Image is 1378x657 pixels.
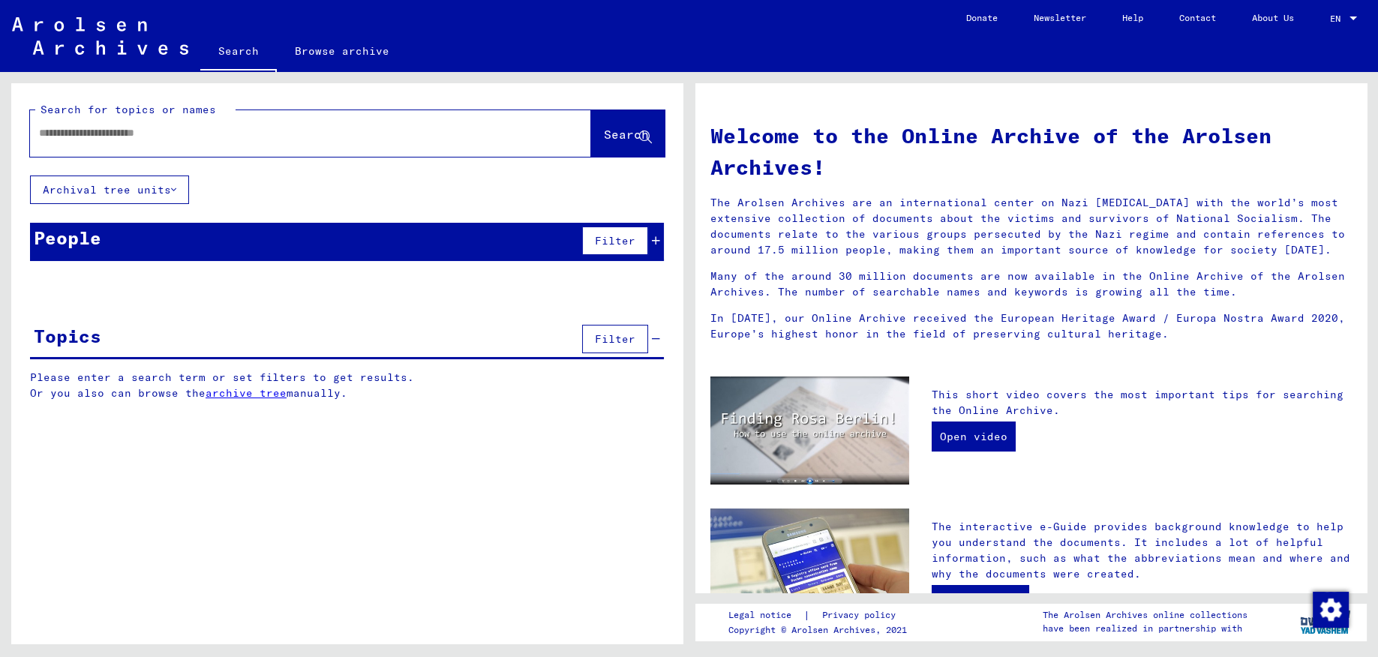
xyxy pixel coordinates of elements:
[30,370,665,401] p: Please enter a search term or set filters to get results. Or you also can browse the manually.
[595,234,635,247] span: Filter
[932,387,1352,418] p: This short video covers the most important tips for searching the Online Archive.
[200,33,277,72] a: Search
[710,310,1352,342] p: In [DATE], our Online Archive received the European Heritage Award / Europa Nostra Award 2020, Eu...
[1043,622,1247,635] p: have been realized in partnership with
[591,110,665,157] button: Search
[34,224,101,251] div: People
[710,508,909,641] img: eguide.jpg
[810,607,914,623] a: Privacy policy
[30,175,189,204] button: Archival tree units
[932,519,1352,582] p: The interactive e-Guide provides background knowledge to help you understand the documents. It in...
[206,386,287,400] a: archive tree
[728,623,914,637] p: Copyright © Arolsen Archives, 2021
[41,103,216,116] mat-label: Search for topics or names
[582,325,648,353] button: Filter
[34,322,101,349] div: Topics
[12,17,188,55] img: Arolsen_neg.svg
[582,226,648,255] button: Filter
[1313,592,1349,628] img: Zustimmung ändern
[604,127,649,142] span: Search
[595,332,635,346] span: Filter
[728,607,914,623] div: |
[277,33,407,69] a: Browse archive
[1330,13,1340,24] mat-select-trigger: EN
[932,585,1029,615] a: Open e-Guide
[710,195,1352,258] p: The Arolsen Archives are an international center on Nazi [MEDICAL_DATA] with the world’s most ext...
[1297,603,1353,640] img: yv_logo.png
[728,607,803,623] a: Legal notice
[710,268,1352,300] p: Many of the around 30 million documents are now available in the Online Archive of the Arolsen Ar...
[1312,591,1348,627] div: Zustimmung ändern
[710,376,909,484] img: video.jpg
[1043,608,1247,622] p: The Arolsen Archives online collections
[932,421,1016,451] a: Open video
[710,120,1352,183] h1: Welcome to the Online Archive of the Arolsen Archives!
